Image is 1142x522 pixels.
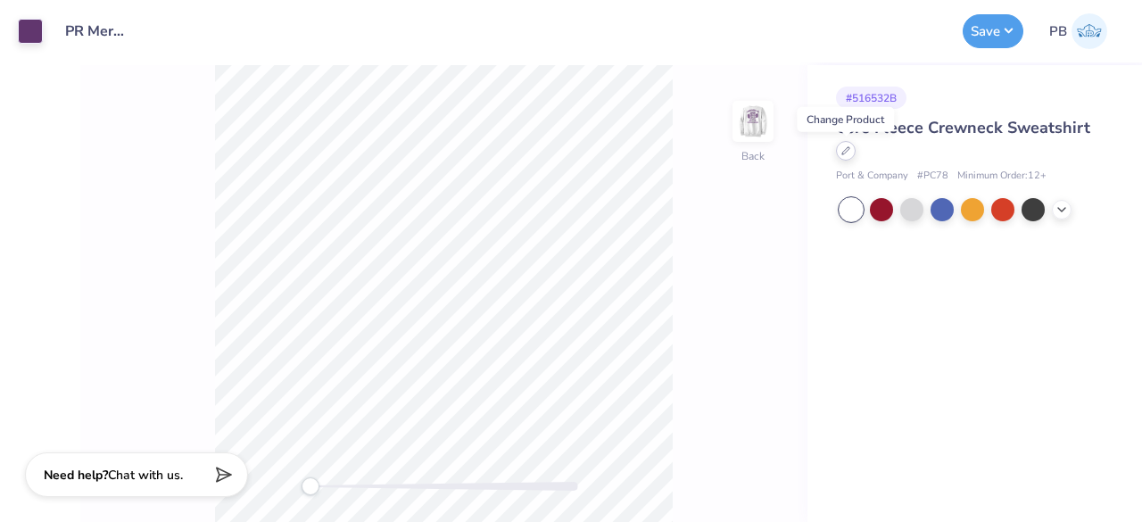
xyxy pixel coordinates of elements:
[836,169,908,184] span: Port & Company
[302,477,319,495] div: Accessibility label
[44,467,108,484] strong: Need help?
[1049,21,1067,42] span: PB
[108,467,183,484] span: Chat with us.
[735,104,771,139] img: Back
[1072,13,1107,49] img: Pipyana Biswas
[836,87,906,109] div: # 516532B
[957,169,1047,184] span: Minimum Order: 12 +
[963,14,1023,48] button: Save
[52,13,139,49] input: Untitled Design
[797,107,894,132] div: Change Product
[836,117,1090,138] span: Core Fleece Crewneck Sweatshirt
[741,148,765,164] div: Back
[917,169,948,184] span: # PC78
[1041,13,1115,49] a: PB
